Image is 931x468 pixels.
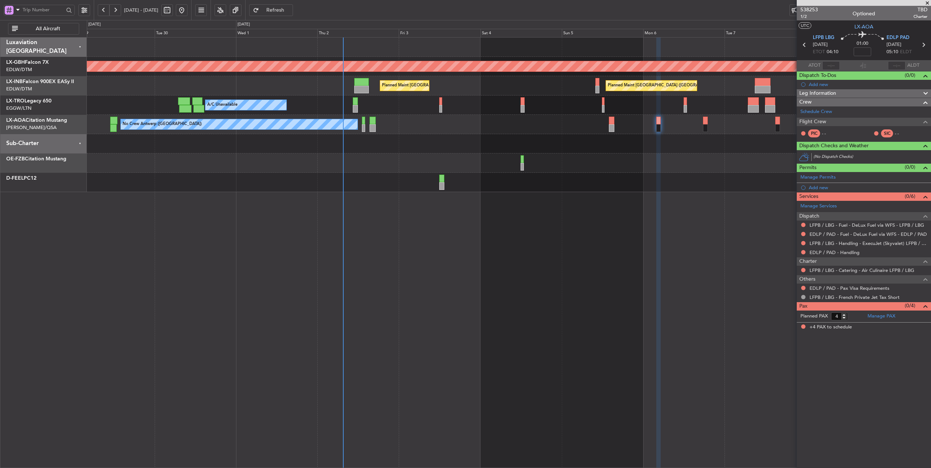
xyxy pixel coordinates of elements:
[800,13,818,20] span: 1/2
[853,10,875,17] div: Optioned
[900,48,912,56] span: ELDT
[810,285,889,291] a: EDLP / PAD - Pax Visa Requirements
[886,41,901,48] span: [DATE]
[810,324,852,331] span: +4 PAX to schedule
[799,164,816,172] span: Permits
[73,29,154,38] div: Mon 29
[799,142,869,150] span: Dispatch Checks and Weather
[124,7,158,13] span: [DATE] - [DATE]
[562,29,643,38] div: Sun 5
[808,129,820,137] div: PIC
[88,22,101,28] div: [DATE]
[643,29,725,38] div: Mon 6
[6,124,57,131] a: [PERSON_NAME]/QSA
[800,313,828,320] label: Planned PAX
[810,240,927,246] a: LFPB / LBG - Handling - ExecuJet (Skyvalet) LFPB / LBG
[905,71,915,79] span: (0/0)
[881,129,893,137] div: SIC
[905,163,915,171] span: (0/0)
[236,29,317,38] div: Wed 1
[799,98,812,106] span: Crew
[895,130,911,137] div: - -
[6,98,24,104] span: LX-TRO
[810,249,859,256] a: EDLP / PAD - Handling
[800,174,836,181] a: Manage Permits
[913,6,927,13] span: TBD
[6,118,67,123] a: LX-AOACitation Mustang
[827,48,838,56] span: 04:10
[907,62,919,69] span: ALDT
[913,13,927,20] span: Charter
[810,231,927,237] a: EDLP / PAD - Fuel - DeLux Fuel via WFS - EDLP / PAD
[905,192,915,200] span: (0/6)
[6,86,32,92] a: EDLW/DTM
[800,108,832,116] a: Schedule Crew
[886,34,909,42] span: EDLP PAD
[480,29,562,38] div: Sat 4
[23,4,64,15] input: Trip Number
[8,23,79,35] button: All Aircraft
[249,4,293,16] button: Refresh
[857,40,868,47] span: 01:00
[810,222,924,228] a: LFPB / LBG - Fuel - DeLux Fuel via WFS - LFPB / LBG
[399,29,480,38] div: Fri 3
[6,79,74,84] a: LX-INBFalcon 900EX EASy II
[6,79,23,84] span: LX-INB
[237,22,250,28] div: [DATE]
[808,62,820,69] span: ATOT
[19,26,77,31] span: All Aircraft
[799,275,815,284] span: Others
[608,80,723,91] div: Planned Maint [GEOGRAPHIC_DATA] ([GEOGRAPHIC_DATA])
[6,60,49,65] a: LX-GBHFalcon 7X
[868,313,895,320] a: Manage PAX
[810,294,900,300] a: LFPB / LBG - French Private Jet Tax Short
[905,302,915,309] span: (0/4)
[813,48,825,56] span: ETOT
[6,105,31,112] a: EGGW/LTN
[799,257,817,266] span: Charter
[809,184,927,191] div: Add new
[813,34,834,42] span: LFPB LBG
[799,118,826,126] span: Flight Crew
[725,29,806,38] div: Tue 7
[799,89,836,98] span: Leg Information
[800,6,818,13] span: 538253
[799,302,807,311] span: Pax
[6,176,24,181] span: D-FEEL
[800,203,837,210] a: Manage Services
[155,29,236,38] div: Tue 30
[799,192,818,201] span: Services
[260,8,290,13] span: Refresh
[809,81,927,87] div: Add new
[6,156,66,161] a: OE-FZBCitation Mustang
[6,176,36,181] a: D-FEELPC12
[886,48,898,56] span: 05:10
[810,267,914,273] a: LFPB / LBG - Catering - Air Culinaire LFPB / LBG
[6,118,26,123] span: LX-AOA
[799,22,811,29] button: UTC
[317,29,399,38] div: Thu 2
[6,60,25,65] span: LX-GBH
[207,100,237,110] div: A/C Unavailable
[6,66,32,73] a: EDLW/DTM
[123,119,202,130] div: No Crew Antwerp ([GEOGRAPHIC_DATA])
[813,41,828,48] span: [DATE]
[822,130,838,137] div: - -
[814,154,931,161] div: (No Dispatch Checks)
[6,156,25,161] span: OE-FZB
[6,98,51,104] a: LX-TROLegacy 650
[799,71,836,80] span: Dispatch To-Dos
[799,212,819,221] span: Dispatch
[382,80,452,91] div: Planned Maint [GEOGRAPHIC_DATA]
[854,23,873,31] span: LX-AOA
